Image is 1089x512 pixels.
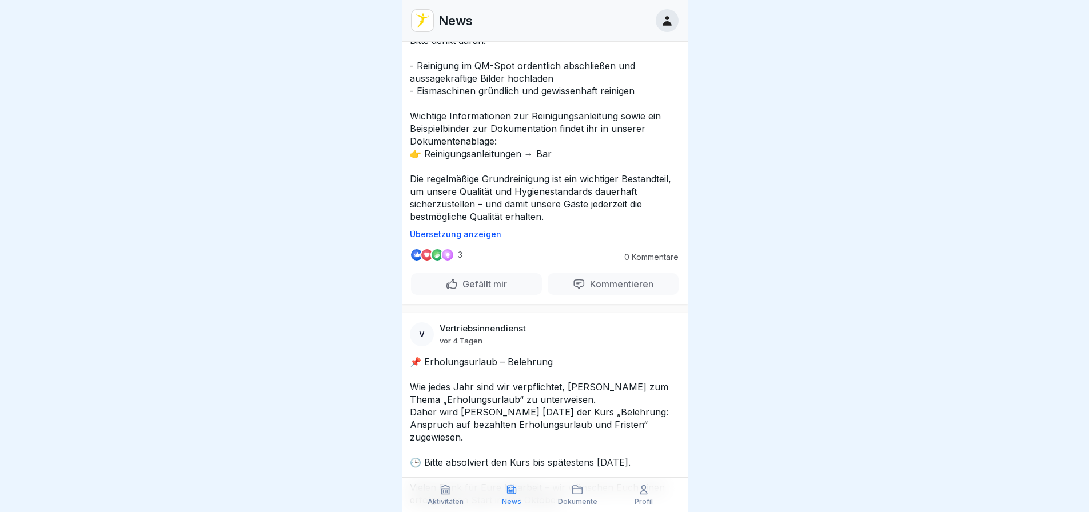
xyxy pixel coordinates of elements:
p: Aktivitäten [428,498,464,506]
p: 📌 Erholungsurlaub – Belehrung Wie jedes Jahr sind wir verpflichtet, [PERSON_NAME] zum Thema „Erho... [410,355,680,506]
p: News [438,13,473,28]
p: Vertriebsinnendienst [440,323,526,334]
p: Kommentieren [585,278,653,290]
img: vd4jgc378hxa8p7qw0fvrl7x.png [412,10,433,31]
p: Übersetzung anzeigen [410,230,680,239]
p: News [502,498,521,506]
p: vor 4 Tagen [440,336,482,345]
p: 3 [458,250,462,259]
p: Gefällt mir [458,278,507,290]
div: V [410,322,434,346]
p: Profil [635,498,653,506]
p: Dokumente [558,498,597,506]
p: 0 Kommentare [616,253,679,262]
